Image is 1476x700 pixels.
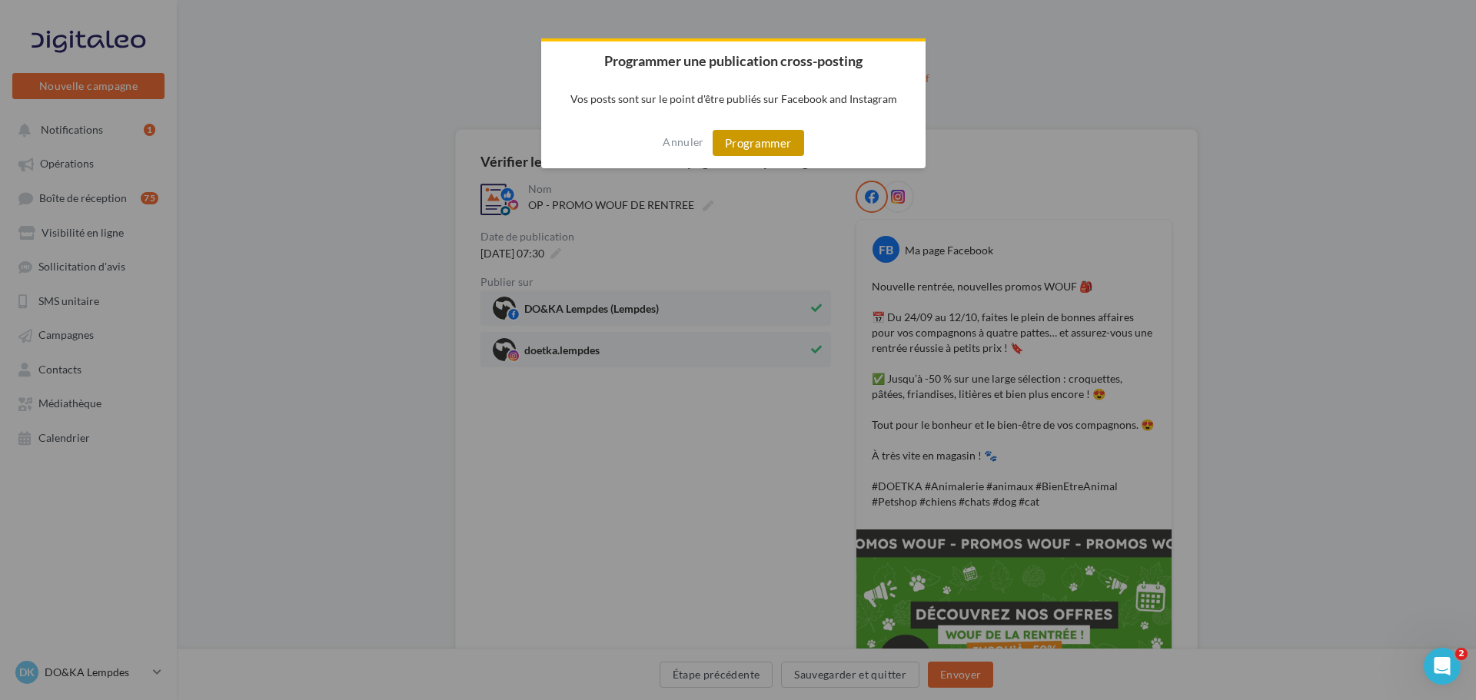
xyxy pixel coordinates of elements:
span: 2 [1455,648,1468,660]
iframe: Intercom live chat [1424,648,1461,685]
p: Vos posts sont sur le point d'être publiés sur Facebook and Instagram [541,80,926,118]
button: Programmer [713,130,804,156]
button: Annuler [663,130,703,154]
h2: Programmer une publication cross-posting [541,41,926,80]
